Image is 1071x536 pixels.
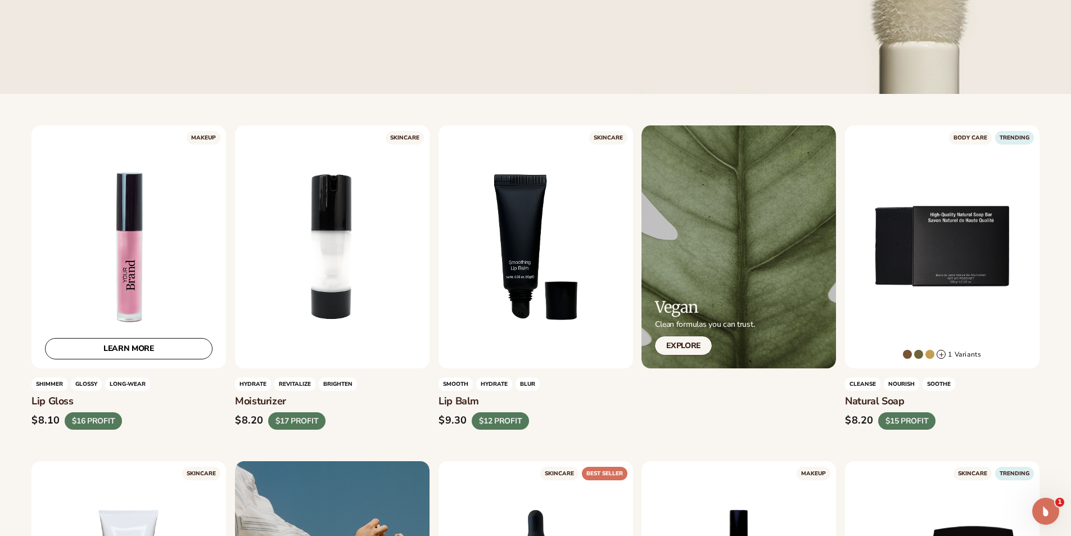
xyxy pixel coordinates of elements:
a: Explore [655,336,712,355]
h2: Vegan [655,299,754,316]
div: $16 PROFIT [65,412,122,430]
span: SMOOTH [439,377,473,391]
div: $8.20 [845,415,874,427]
div: $8.20 [235,415,264,427]
h3: Moisturizer [235,395,430,408]
p: Clean formulas you can trust. [655,319,754,330]
span: REVITALIZE [274,377,315,391]
h3: Lip Gloss [31,395,226,408]
div: $9.30 [439,415,467,427]
div: $12 PROFIT [472,412,529,430]
span: HYDRATE [235,377,271,391]
h3: Lip Balm [439,395,633,408]
span: LONG-WEAR [105,377,150,391]
div: $17 PROFIT [268,412,326,430]
span: Shimmer [31,377,67,391]
span: BLUR [516,377,540,391]
span: NOURISH [884,377,919,391]
span: SOOTHE [923,377,955,391]
span: GLOSSY [71,377,102,391]
span: Cleanse [845,377,880,391]
span: BRIGHTEN [319,377,357,391]
a: LEARN MORE [45,338,213,359]
span: 1 [1055,498,1064,507]
h3: Natural Soap [845,395,1040,408]
div: $15 PROFIT [878,412,936,430]
iframe: Intercom live chat [1032,498,1059,525]
div: $8.10 [31,415,60,427]
span: HYDRATE [476,377,512,391]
